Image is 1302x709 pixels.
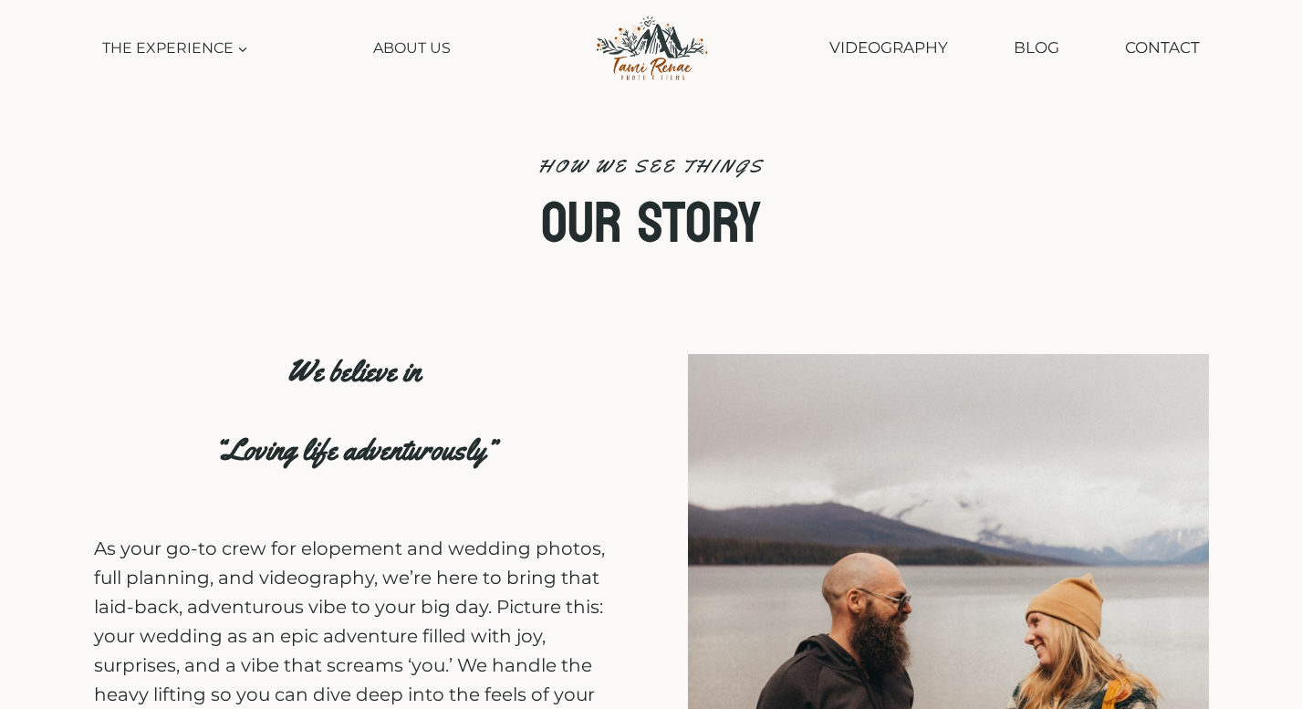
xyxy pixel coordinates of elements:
[44,154,1258,180] h4: HOW WE SEE THINGS
[93,27,256,68] button: Child menu of The Experience
[94,433,615,511] h3: “Loving life adventurously”
[820,25,957,71] a: Videography
[94,354,615,433] h3: We believe in
[1116,25,1209,71] a: Contact
[820,25,1209,71] nav: Secondary
[44,189,1258,259] h1: OUR STORY
[1005,25,1068,71] a: Blog
[576,10,726,86] img: Tami Renae Photo & Films Logo
[364,27,459,68] a: About Us
[93,27,459,68] nav: Primary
